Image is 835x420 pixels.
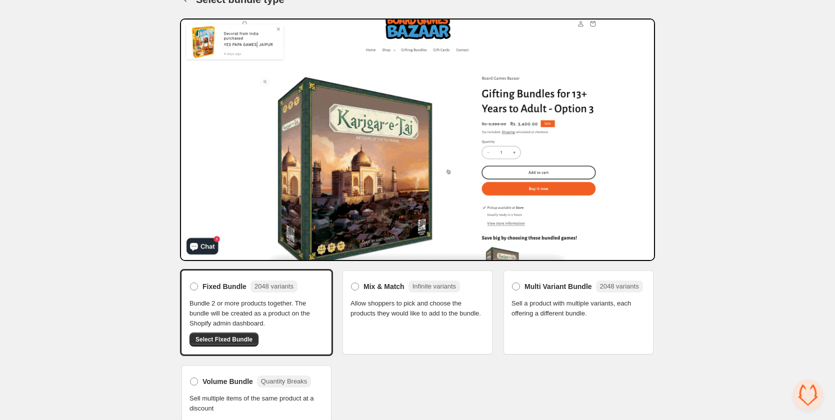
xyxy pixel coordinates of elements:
button: Select Fixed Bundle [189,332,258,346]
span: Fixed Bundle [202,281,246,291]
span: 2048 variants [254,282,293,290]
span: Mix & Match [363,281,404,291]
span: Allow shoppers to pick and choose the products they would like to add to the bundle. [350,298,484,318]
img: Bundle Preview [180,18,655,261]
span: Sell multiple items of the same product at a discount [189,393,323,413]
span: Multi Variant Bundle [524,281,592,291]
span: Select Fixed Bundle [195,335,252,343]
div: Open chat [793,380,823,410]
span: 2048 variants [600,282,639,290]
span: Quantity Breaks [261,377,307,385]
span: Bundle 2 or more products together. The bundle will be created as a product on the Shopify admin ... [189,298,323,328]
span: Infinite variants [412,282,456,290]
span: Sell a product with multiple variants, each offering a different bundle. [511,298,645,318]
span: Volume Bundle [202,376,253,386]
